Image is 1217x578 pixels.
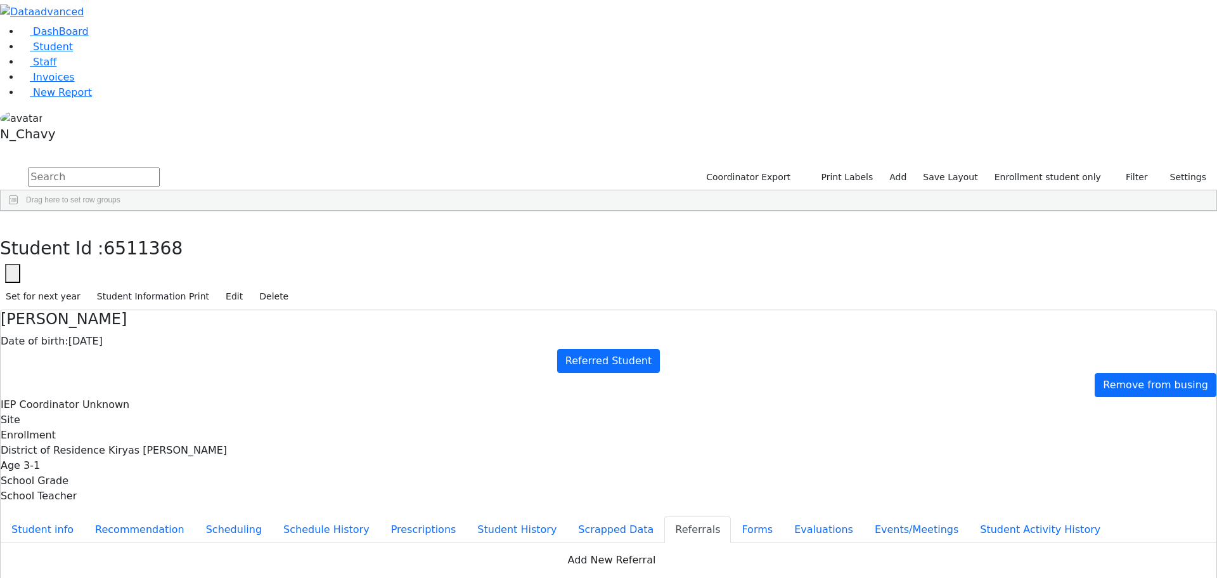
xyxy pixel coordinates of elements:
[33,86,92,98] span: New Report
[1103,379,1208,391] span: Remove from busing
[33,56,56,68] span: Staff
[33,71,75,83] span: Invoices
[33,25,89,37] span: DashBoard
[104,238,183,259] span: 6511368
[1109,167,1154,187] button: Filter
[26,195,120,204] span: Drag here to set row groups
[28,167,160,187] input: Search
[969,516,1111,543] button: Student Activity History
[254,287,294,306] button: Delete
[91,287,215,306] button: Student Information Print
[20,71,75,83] a: Invoices
[20,25,89,37] a: DashBoard
[1,458,20,473] label: Age
[557,349,660,373] a: Referred Student
[989,167,1107,187] label: Enrollment student only
[1,473,68,489] label: School Grade
[23,459,40,471] span: 3-1
[1,412,20,428] label: Site
[195,516,273,543] button: Scheduling
[1,334,1216,349] div: [DATE]
[20,41,73,53] a: Student
[1,310,1216,329] h4: [PERSON_NAME]
[20,86,92,98] a: New Report
[664,516,731,543] button: Referrals
[467,516,567,543] button: Student History
[1,397,79,412] label: IEP Coordinator
[567,516,664,543] button: Scrapped Data
[731,516,783,543] button: Forms
[1,548,1216,572] button: Add New Referral
[1154,167,1212,187] button: Settings
[1,516,84,543] button: Student info
[917,167,983,187] button: Save Layout
[1,489,77,504] label: School Teacher
[380,516,467,543] button: Prescriptions
[1095,373,1216,397] a: Remove from busing
[20,56,56,68] a: Staff
[1,334,68,349] label: Date of birth:
[108,444,227,456] span: Kiryas [PERSON_NAME]
[84,516,195,543] button: Recommendation
[273,516,380,543] button: Schedule History
[806,167,879,187] button: Print Labels
[864,516,969,543] button: Events/Meetings
[783,516,864,543] button: Evaluations
[33,41,73,53] span: Student
[884,167,912,187] a: Add
[220,287,248,306] button: Edit
[1,428,56,443] label: Enrollment
[698,167,796,187] button: Coordinator Export
[1,443,105,458] label: District of Residence
[82,398,129,411] span: Unknown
